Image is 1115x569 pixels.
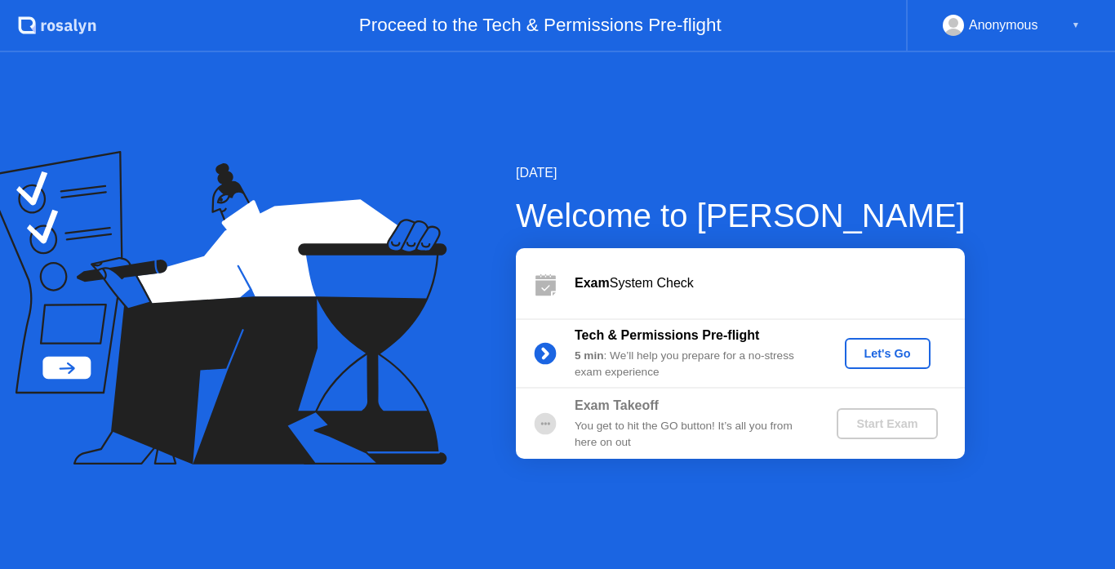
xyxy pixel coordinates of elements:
[851,347,924,360] div: Let's Go
[575,398,659,412] b: Exam Takeoff
[1072,15,1080,36] div: ▼
[845,338,931,369] button: Let's Go
[575,418,810,451] div: You get to hit the GO button! It’s all you from here on out
[516,163,966,183] div: [DATE]
[575,349,604,362] b: 5 min
[575,276,610,290] b: Exam
[575,348,810,381] div: : We’ll help you prepare for a no-stress exam experience
[575,273,965,293] div: System Check
[843,417,931,430] div: Start Exam
[575,328,759,342] b: Tech & Permissions Pre-flight
[837,408,937,439] button: Start Exam
[969,15,1038,36] div: Anonymous
[516,191,966,240] div: Welcome to [PERSON_NAME]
